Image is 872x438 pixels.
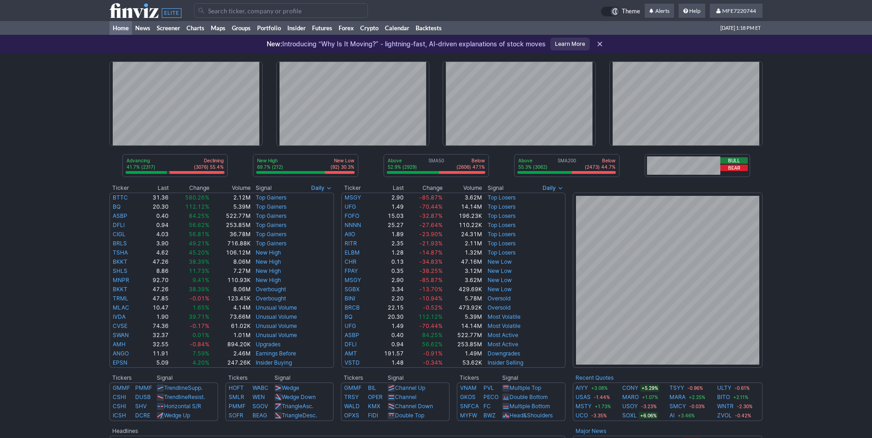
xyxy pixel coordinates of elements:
[488,240,516,247] a: Top Losers
[113,403,126,410] a: CSHI
[488,322,521,329] a: Most Volatile
[345,304,360,311] a: BRCB
[135,384,152,391] a: PMMF
[443,230,483,239] td: 24.31M
[345,212,359,219] a: FOFO
[488,203,516,210] a: Top Losers
[720,165,748,171] button: Bear
[720,157,748,164] button: Bull
[256,295,286,302] a: Overbought
[372,230,404,239] td: 1.89
[252,394,265,400] a: WEN
[256,332,297,338] a: Unusual Volume
[256,341,280,348] a: Upgrades
[622,402,638,411] a: USOY
[190,322,209,329] span: -0.17%
[344,394,359,400] a: TRSY
[372,183,404,193] th: Last
[113,194,128,201] a: BTTC
[576,393,591,402] a: USAS
[210,221,251,230] td: 253.85M
[368,384,376,391] a: BIL
[229,21,254,35] a: Groups
[622,6,640,17] span: Theme
[368,403,380,410] a: KMX
[443,202,483,211] td: 14.14M
[345,277,361,283] a: MSGY
[669,411,675,420] a: AI
[540,183,565,193] button: Signals interval
[189,313,209,320] span: 39.71%
[132,21,154,35] a: News
[443,322,483,331] td: 14.14M
[113,203,121,210] a: BQ
[194,157,224,164] p: Declining
[330,157,354,164] p: New Low
[284,21,309,35] a: Insider
[142,183,169,193] th: Last
[518,157,548,164] p: Above
[282,412,317,419] a: TriangleDesc.
[344,403,360,410] a: WALD
[387,157,486,171] div: SMA50
[419,203,443,210] span: -70.44%
[282,394,316,400] a: Wedge Down
[113,341,126,348] a: AMH
[256,258,281,265] a: New High
[113,295,128,302] a: TRML
[113,394,126,400] a: CSHI
[717,402,734,411] a: WNTR
[576,374,614,381] a: Recent Quotes
[388,157,417,164] p: Above
[256,231,286,238] a: Top Gainers
[679,4,705,18] a: Help
[372,248,404,257] td: 1.28
[142,221,169,230] td: 0.94
[510,403,550,410] a: Multiple Bottom
[142,211,169,221] td: 0.40
[113,258,127,265] a: BKKT
[256,277,281,283] a: New High
[229,384,244,391] a: HOFT
[585,157,615,164] p: Below
[456,157,485,164] p: Below
[372,331,404,340] td: 0.40
[488,258,512,265] a: New Low
[622,383,638,393] a: CONY
[210,239,251,248] td: 716.88K
[372,221,404,230] td: 25.27
[256,359,292,366] a: Insider Buying
[210,285,251,294] td: 8.06M
[164,412,190,419] a: Wedge Up
[372,294,404,303] td: 2.20
[669,383,684,393] a: TSYY
[395,403,433,410] a: Channel Down
[419,194,443,201] span: -85.87%
[488,332,518,338] a: Most Active
[419,240,443,247] span: -21.93%
[142,322,169,331] td: 74.36
[345,240,357,247] a: RITR
[142,294,169,303] td: 47.85
[488,194,516,201] a: Top Losers
[189,222,209,228] span: 56.62%
[388,164,417,170] p: 52.9% (2929)
[510,394,548,400] a: Double Bottom
[113,277,129,283] a: MNPR
[372,202,404,211] td: 1.49
[372,193,404,202] td: 2.90
[344,384,362,391] a: GMMF
[720,21,761,35] span: [DATE] 1:18 PM ET
[443,221,483,230] td: 110.22K
[488,359,523,366] a: Insider Selling
[443,239,483,248] td: 2.11M
[357,21,382,35] a: Crypto
[256,313,297,320] a: Unusual Volume
[135,412,150,419] a: DCRE
[419,212,443,219] span: -32.87%
[142,230,169,239] td: 4.03
[194,164,224,170] p: (3076) 55.4%
[488,212,516,219] a: Top Losers
[256,304,297,311] a: Unusual Volume
[576,427,606,434] b: Major News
